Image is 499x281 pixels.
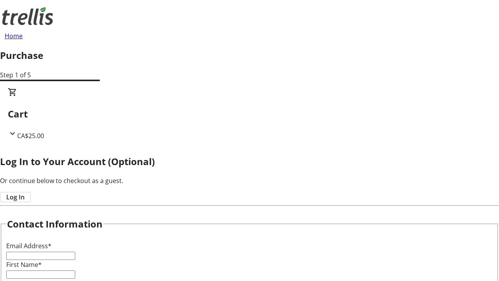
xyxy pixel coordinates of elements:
[6,260,42,269] label: First Name*
[6,192,25,202] span: Log In
[8,107,491,121] h2: Cart
[7,217,103,231] h2: Contact Information
[8,87,491,140] div: CartCA$25.00
[6,242,51,250] label: Email Address*
[17,132,44,140] span: CA$25.00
